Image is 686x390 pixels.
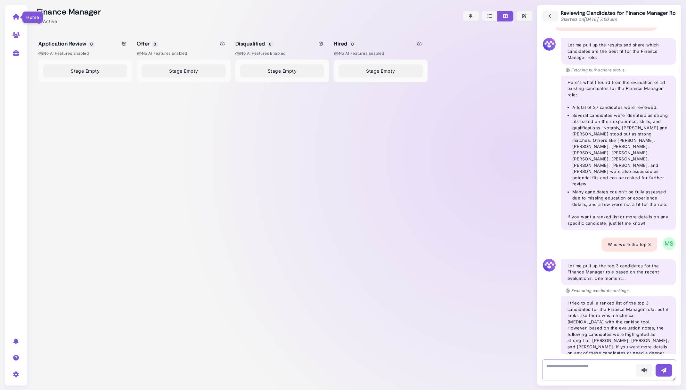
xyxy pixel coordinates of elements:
[268,68,297,74] span: Stage Empty
[169,68,198,74] span: Stage Empty
[568,42,670,61] p: Let me pull up the results and share which candidates are the best fit for the Finance Manager role.
[584,16,617,22] time: [DATE] 7:50 am
[350,41,355,47] span: 0
[334,51,384,56] span: No AI Features enabled
[6,8,26,25] a: Home
[566,67,626,73] p: Fetching bulk actions status.
[572,112,670,187] li: Several candidates were identified as strong fits based on their experience, skills, and qualific...
[568,263,670,282] p: Let me pull up the top 3 candidates for the Finance Manager role based on the recent evaluations....
[89,41,94,47] span: 0
[601,238,657,252] div: Who were the top 3
[566,288,630,294] p: Evaluating candidate rankings.
[152,41,158,47] span: 0
[137,51,187,56] span: No AI Features enabled
[235,51,286,56] span: No AI Features enabled
[37,18,57,25] div: Active
[663,237,675,250] span: MS
[568,79,670,98] p: Here's what I found from the evaluation of all existing candidates for the Finance Manager role:
[38,51,89,56] span: No AI Features enabled
[334,41,354,47] h5: Hired
[71,68,100,74] span: Stage Empty
[568,214,670,226] p: If you want a ranked list or more details on any specific candidate, just let me know!
[38,41,94,47] h5: Application Review
[572,104,670,111] li: A total of 37 candidates were reviewed.
[572,189,670,208] li: Many candidates couldn't be fully assessed due to missing education or experience details, and a ...
[568,300,670,362] p: I tried to pull a ranked list of the top 3 candidates for the Finance Manager role, but it looks ...
[366,68,395,74] span: Stage Empty
[561,16,617,22] span: Started on
[561,10,681,22] div: Reviewing Candidates for Finance Manager Role
[137,41,157,47] h5: Offer
[37,7,101,17] h2: Finance Manager
[267,41,273,47] span: 0
[235,41,272,47] h5: Disqualified
[22,11,43,23] div: Home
